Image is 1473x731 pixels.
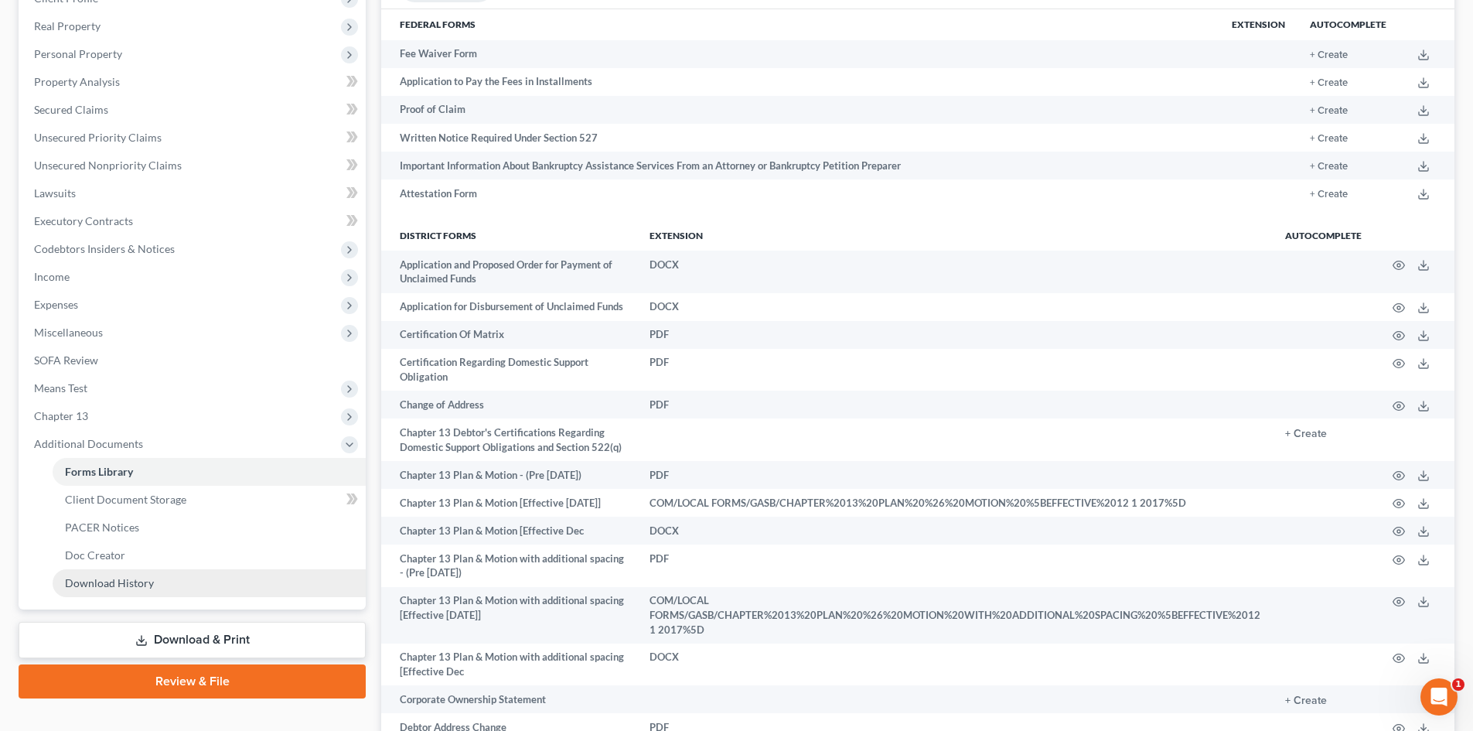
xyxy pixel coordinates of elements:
th: Extension [1219,9,1297,40]
button: + Create [1310,134,1348,144]
td: COM/LOCAL FORMS/GASB/CHAPTER%2013%20PLAN%20%26%20MOTION%20WITH%20ADDITIONAL%20SPACING%20%5BEFFECT... [637,587,1273,644]
td: DOCX [637,644,1273,686]
span: SOFA Review [34,354,98,367]
span: Forms Library [65,465,133,478]
button: + Create [1310,50,1348,60]
a: Property Analysis [22,68,366,96]
span: Client Document Storage [65,493,186,506]
th: District forms [381,220,637,251]
span: Personal Property [34,47,122,60]
button: + Create [1285,429,1327,439]
span: Secured Claims [34,103,108,116]
button: + Create [1285,695,1327,706]
span: Unsecured Priority Claims [34,131,162,144]
td: Fee Waiver Form [381,40,1219,68]
td: Application for Disbursement of Unclaimed Funds [381,293,637,321]
td: Chapter 13 Plan & Motion with additional spacing [Effective Dec [381,644,637,686]
a: PACER Notices [53,514,366,541]
a: Executory Contracts [22,207,366,235]
td: PDF [637,545,1273,587]
td: PDF [637,349,1273,391]
td: PDF [637,461,1273,489]
td: Chapter 13 Plan & Motion - (Pre [DATE]) [381,461,637,489]
span: Chapter 13 [34,409,88,422]
a: Download & Print [19,622,366,658]
span: Download History [65,576,154,589]
th: Autocomplete [1297,9,1399,40]
td: Proof of Claim [381,96,1219,124]
a: Secured Claims [22,96,366,124]
button: + Create [1310,106,1348,116]
th: Autocomplete [1273,220,1374,251]
span: Lawsuits [34,186,76,200]
a: Review & File [19,664,366,699]
a: Doc Creator [53,541,366,569]
a: Unsecured Nonpriority Claims [22,152,366,179]
span: Income [34,270,70,283]
a: Forms Library [53,458,366,486]
span: PACER Notices [65,521,139,534]
span: Miscellaneous [34,326,103,339]
span: Doc Creator [65,548,125,562]
button: + Create [1310,190,1348,200]
td: Chapter 13 Plan & Motion with additional spacing [Effective [DATE]] [381,587,637,644]
a: Client Document Storage [53,486,366,514]
td: Corporate Ownership Statement [381,685,637,713]
span: Property Analysis [34,75,120,88]
td: PDF [637,321,1273,349]
td: Application to Pay the Fees in Installments [381,68,1219,96]
span: Executory Contracts [34,214,133,227]
td: Chapter 13 Plan & Motion [Effective Dec [381,517,637,545]
a: Download History [53,569,366,597]
iframe: Intercom live chat [1420,678,1458,716]
td: PDF [637,391,1273,418]
td: Attestation Form [381,179,1219,207]
span: Means Test [34,381,87,395]
button: + Create [1310,162,1348,172]
td: DOCX [637,251,1273,293]
td: Change of Address [381,391,637,418]
a: Lawsuits [22,179,366,207]
span: Additional Documents [34,437,143,450]
td: Important Information About Bankruptcy Assistance Services From an Attorney or Bankruptcy Petitio... [381,152,1219,179]
td: Written Notice Required Under Section 527 [381,124,1219,152]
span: Codebtors Insiders & Notices [34,242,175,255]
a: Unsecured Priority Claims [22,124,366,152]
td: Certification Of Matrix [381,321,637,349]
td: DOCX [637,517,1273,545]
td: Chapter 13 Plan & Motion [Effective [DATE]] [381,489,637,517]
td: DOCX [637,293,1273,321]
th: Federal Forms [381,9,1219,40]
td: Application and Proposed Order for Payment of Unclaimed Funds [381,251,637,293]
td: Certification Regarding Domestic Support Obligation [381,349,637,391]
td: Chapter 13 Debtor's Certifications Regarding Domestic Support Obligations and Section 522(q) [381,418,637,461]
td: COM/LOCAL FORMS/GASB/CHAPTER%2013%20PLAN%20%26%20MOTION%20%5BEFFECTIVE%2012 1 2017%5D [637,489,1273,517]
span: Expenses [34,298,78,311]
a: SOFA Review [22,347,366,374]
th: Extension [637,220,1273,251]
td: Chapter 13 Plan & Motion with additional spacing - (Pre [DATE]) [381,545,637,587]
span: Real Property [34,19,101,32]
span: Unsecured Nonpriority Claims [34,159,182,172]
span: 1 [1452,678,1464,691]
button: + Create [1310,78,1348,88]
